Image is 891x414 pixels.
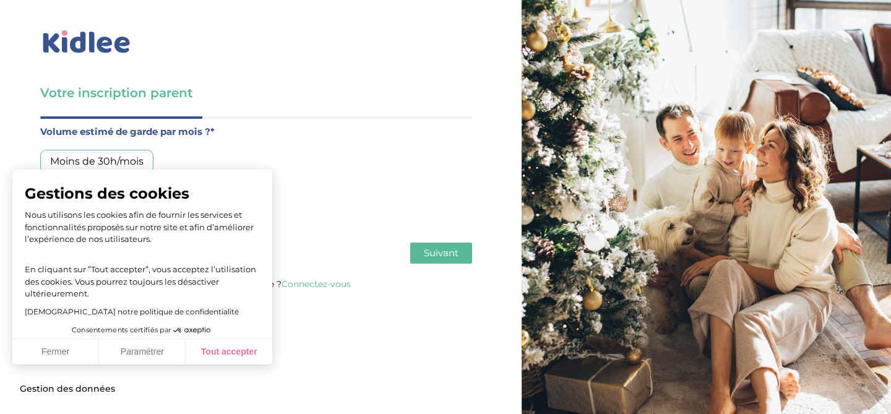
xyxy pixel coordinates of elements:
[40,150,153,173] div: Moins de 30h/mois
[99,339,186,365] button: Paramétrer
[282,278,351,290] a: Connectez-vous
[173,312,210,349] svg: Axeptio
[25,252,260,300] p: En cliquant sur ”Tout accepter”, vous acceptez l’utilisation des cookies. Vous pourrez toujours l...
[12,376,123,402] button: Fermer le widget sans consentement
[40,28,133,56] img: logo_kidlee_bleu
[25,307,239,316] a: [DEMOGRAPHIC_DATA] notre politique de confidentialité
[25,184,260,203] span: Gestions des cookies
[66,322,219,339] button: Consentements certifiés par
[424,247,458,259] span: Suivant
[25,209,260,246] p: Nous utilisons les cookies afin de fournir les services et fonctionnalités proposés sur notre sit...
[72,327,171,334] span: Consentements certifiés par
[20,384,115,395] span: Gestion des données
[410,243,472,264] button: Suivant
[186,339,272,365] button: Tout accepter
[40,84,472,101] h3: Votre inscription parent
[40,124,472,140] label: Volume estimé de garde par mois ?*
[12,339,99,365] button: Fermer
